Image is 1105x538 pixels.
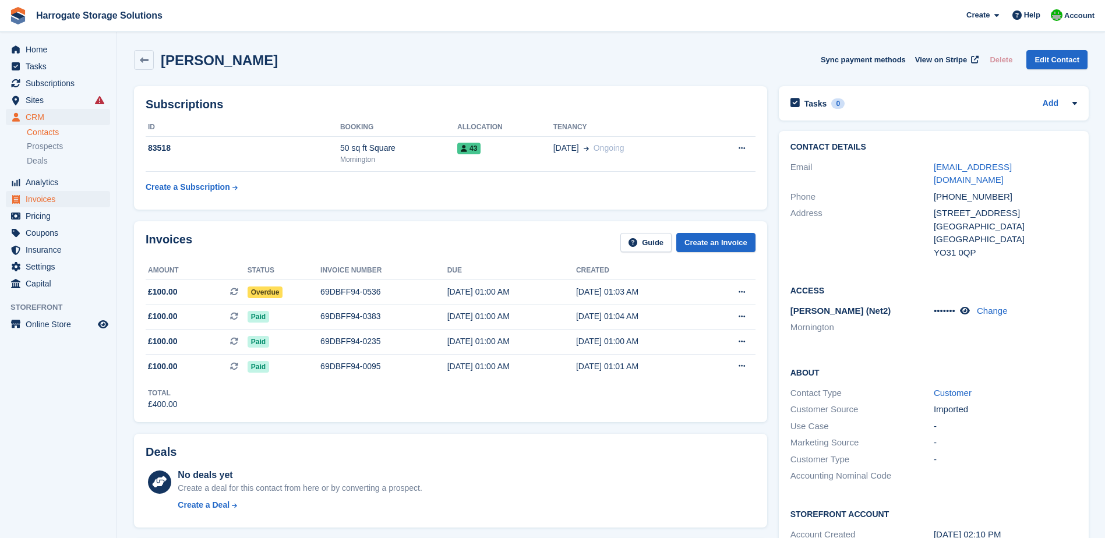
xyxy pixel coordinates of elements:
th: Booking [340,118,457,137]
span: Analytics [26,174,96,190]
h2: About [790,366,1077,378]
div: 69DBFF94-0095 [320,360,447,373]
div: Customer Source [790,403,934,416]
span: Overdue [248,286,283,298]
a: Guide [620,233,672,252]
span: Insurance [26,242,96,258]
div: Create a Subscription [146,181,230,193]
div: [DATE] 01:00 AM [447,335,576,348]
a: menu [6,92,110,108]
div: £400.00 [148,398,178,410]
div: - [934,420,1077,433]
div: Total [148,388,178,398]
span: 43 [457,143,481,154]
div: 50 sq ft Square [340,142,457,154]
h2: Deals [146,445,176,459]
span: Tasks [26,58,96,75]
div: 69DBFF94-0383 [320,310,447,323]
div: [GEOGRAPHIC_DATA] [934,220,1077,233]
span: Paid [248,311,269,323]
span: £100.00 [148,310,178,323]
a: Create a Subscription [146,176,238,198]
div: - [934,453,1077,466]
span: Ongoing [594,143,624,153]
span: Paid [248,336,269,348]
button: Sync payment methods [821,50,906,69]
th: Allocation [457,118,553,137]
span: Prospects [27,141,63,152]
li: Mornington [790,321,934,334]
a: Deals [27,155,110,167]
span: Storefront [10,302,116,313]
a: menu [6,259,110,275]
span: Pricing [26,208,96,224]
div: [DATE] 01:00 AM [447,360,576,373]
a: menu [6,316,110,332]
div: [DATE] 01:04 AM [576,310,705,323]
span: Subscriptions [26,75,96,91]
div: Phone [790,190,934,204]
div: Email [790,161,934,187]
a: menu [6,191,110,207]
span: Help [1024,9,1040,21]
div: [PHONE_NUMBER] [934,190,1077,204]
span: Invoices [26,191,96,207]
img: Lee and Michelle Depledge [1051,9,1062,21]
a: menu [6,225,110,241]
h2: Contact Details [790,143,1077,152]
div: Imported [934,403,1077,416]
span: £100.00 [148,286,178,298]
span: Paid [248,361,269,373]
a: menu [6,75,110,91]
h2: Access [790,284,1077,296]
span: [PERSON_NAME] (Net2) [790,306,891,316]
th: Amount [146,261,248,280]
div: Use Case [790,420,934,433]
div: Address [790,207,934,259]
div: - [934,436,1077,449]
div: [DATE] 01:00 AM [447,310,576,323]
span: Settings [26,259,96,275]
a: Add [1043,97,1058,111]
a: Preview store [96,317,110,331]
th: Invoice number [320,261,447,280]
a: menu [6,58,110,75]
a: menu [6,275,110,292]
a: menu [6,41,110,58]
a: Edit Contact [1026,50,1088,69]
h2: [PERSON_NAME] [161,52,278,68]
span: View on Stripe [915,54,967,66]
div: 69DBFF94-0235 [320,335,447,348]
a: Prospects [27,140,110,153]
a: Harrogate Storage Solutions [31,6,167,25]
th: ID [146,118,340,137]
div: 0 [831,98,845,109]
img: stora-icon-8386f47178a22dfd0bd8f6a31ec36ba5ce8667c1dd55bd0f319d3a0aa187defe.svg [9,7,27,24]
a: menu [6,208,110,224]
a: View on Stripe [910,50,981,69]
div: [DATE] 01:00 AM [576,335,705,348]
span: CRM [26,109,96,125]
th: Tenancy [553,118,704,137]
div: Customer Type [790,453,934,466]
div: Create a deal for this contact from here or by converting a prospect. [178,482,422,494]
a: Create a Deal [178,499,422,511]
a: Customer [934,388,972,398]
a: Create an Invoice [676,233,756,252]
div: Create a Deal [178,499,230,511]
div: [DATE] 01:00 AM [447,286,576,298]
a: [EMAIL_ADDRESS][DOMAIN_NAME] [934,162,1012,185]
h2: Tasks [804,98,827,109]
div: Accounting Nominal Code [790,469,934,483]
a: menu [6,174,110,190]
div: [DATE] 01:01 AM [576,360,705,373]
a: Contacts [27,127,110,138]
span: [DATE] [553,142,579,154]
a: Change [977,306,1008,316]
div: [DATE] 01:03 AM [576,286,705,298]
div: Contact Type [790,387,934,400]
h2: Invoices [146,233,192,252]
a: menu [6,242,110,258]
span: Online Store [26,316,96,332]
span: Deals [27,155,48,167]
